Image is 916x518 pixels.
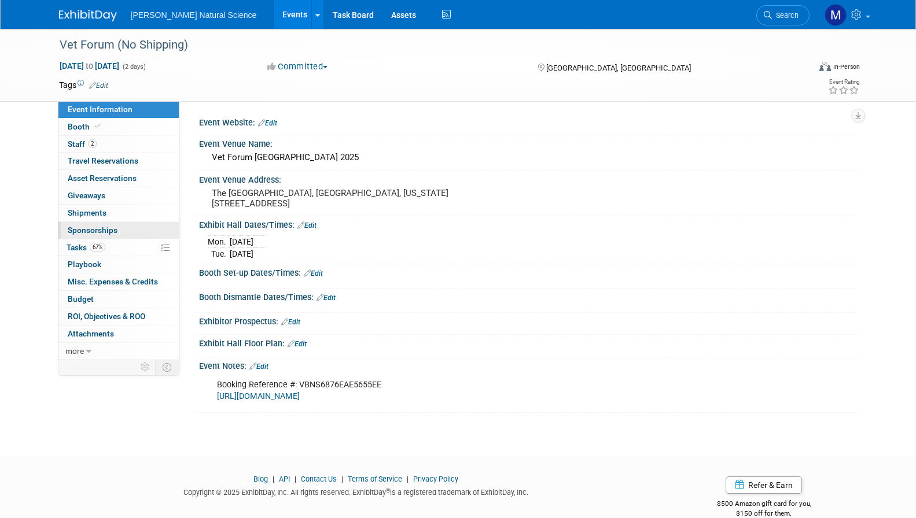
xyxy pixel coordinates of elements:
div: Event Venue Address: [199,171,858,186]
img: Meggie Asche [825,4,847,26]
div: Booth Dismantle Dates/Times: [199,288,858,304]
div: Event Venue Name: [199,135,858,150]
td: [DATE] [230,248,253,260]
div: Booth Set-up Dates/Times: [199,264,858,279]
i: Booth reservation complete [95,123,101,129]
div: Exhibit Hall Floor Plan: [199,335,858,350]
span: Shipments [68,208,106,217]
span: Budget [68,294,94,304]
a: Edit [317,294,336,302]
pre: The [GEOGRAPHIC_DATA], [GEOGRAPHIC_DATA], [US_STATE] [STREET_ADDRESS] [212,188,461,209]
div: In-Person [833,62,860,71]
sup: ® [386,487,390,494]
span: Event Information [68,105,133,114]
span: Giveaways [68,191,105,200]
a: Staff2 [58,136,179,153]
a: Budget [58,291,179,308]
span: ROI, Objectives & ROO [68,312,145,321]
a: Booth [58,119,179,135]
a: Edit [281,318,300,326]
span: | [404,475,411,483]
td: Tags [59,79,108,91]
span: to [84,61,95,71]
a: Shipments [58,205,179,221]
button: Committed [263,61,332,73]
span: Misc. Expenses & Credits [68,277,158,286]
span: | [292,475,299,483]
td: Tue. [208,248,230,260]
span: [DATE] [DATE] [59,61,120,71]
a: Search [756,5,810,25]
div: Event Notes: [199,357,858,372]
img: Format-Inperson.png [819,62,831,71]
span: | [270,475,277,483]
a: Event Information [58,101,179,118]
div: Exhibit Hall Dates/Times: [199,216,858,231]
span: Booth [68,122,103,131]
a: [URL][DOMAIN_NAME] [217,391,300,401]
div: Vet Forum (No Shipping) [56,35,792,55]
div: $500 Amazon gift card for you, [671,491,858,518]
td: Toggle Event Tabs [155,360,179,375]
a: Asset Reservations [58,170,179,187]
a: Travel Reservations [58,153,179,169]
img: ExhibitDay [59,10,117,21]
a: Blog [253,475,268,483]
span: Staff [68,139,97,149]
span: Attachments [68,329,114,338]
div: Exhibitor Prospectus: [199,313,858,328]
a: Misc. Expenses & Credits [58,273,179,290]
div: Booking Reference #: VBNS6876EAE5655EE [209,373,730,408]
span: Search [772,11,799,20]
div: Event Format [741,60,860,77]
td: Mon. [208,236,230,248]
a: Playbook [58,256,179,273]
div: Event Website: [199,114,858,129]
a: Refer & Earn [726,476,802,494]
a: Sponsorships [58,222,179,239]
a: Edit [297,221,317,230]
a: Edit [89,82,108,90]
a: Giveaways [58,187,179,204]
a: Edit [288,340,307,348]
a: Privacy Policy [413,475,458,483]
span: Tasks [67,243,105,252]
span: Sponsorships [68,225,117,235]
div: Copyright © 2025 ExhibitDay, Inc. All rights reserved. ExhibitDay is a registered trademark of Ex... [59,484,654,498]
span: 2 [88,139,97,148]
a: Attachments [58,325,179,342]
td: Personalize Event Tab Strip [135,360,156,375]
a: ROI, Objectives & ROO [58,308,179,325]
td: [DATE] [230,236,253,248]
span: [PERSON_NAME] Natural Science [131,10,257,20]
span: 67% [90,243,105,251]
span: Asset Reservations [68,173,137,183]
a: Terms of Service [348,475,402,483]
span: [GEOGRAPHIC_DATA], [GEOGRAPHIC_DATA] [546,64,691,72]
span: more [65,346,84,356]
a: more [58,343,179,360]
a: Edit [258,119,277,127]
span: Travel Reservations [68,156,138,165]
a: Edit [249,362,268,371]
span: | [339,475,346,483]
a: Tasks67% [58,239,179,256]
a: Edit [304,269,323,277]
div: Event Rating [828,79,859,85]
a: Contact Us [301,475,337,483]
div: Vet Forum [GEOGRAPHIC_DATA] 2025 [208,149,849,166]
a: API [279,475,290,483]
span: Playbook [68,260,101,269]
span: (2 days) [122,63,146,71]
